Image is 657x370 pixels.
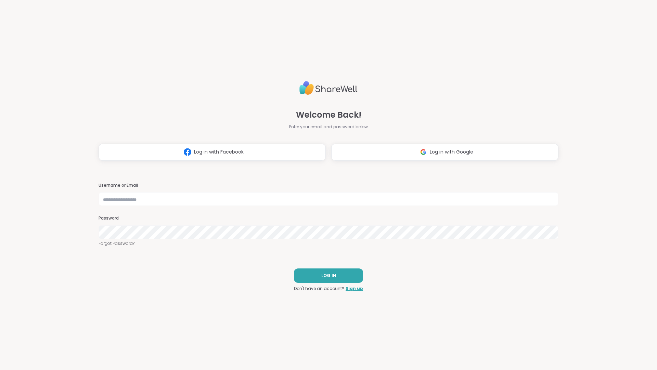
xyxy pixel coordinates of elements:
span: Enter your email and password below [289,124,368,130]
span: LOG IN [321,273,336,279]
h3: Password [99,215,558,221]
a: Sign up [346,286,363,292]
img: ShareWell Logomark [417,146,430,158]
button: Log in with Google [331,144,558,161]
span: Don't have an account? [294,286,344,292]
img: ShareWell Logo [299,78,358,98]
button: LOG IN [294,268,363,283]
a: Forgot Password? [99,240,558,247]
button: Log in with Facebook [99,144,326,161]
h3: Username or Email [99,183,558,188]
span: Welcome Back! [296,109,361,121]
span: Log in with Google [430,148,473,156]
span: Log in with Facebook [194,148,244,156]
img: ShareWell Logomark [181,146,194,158]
